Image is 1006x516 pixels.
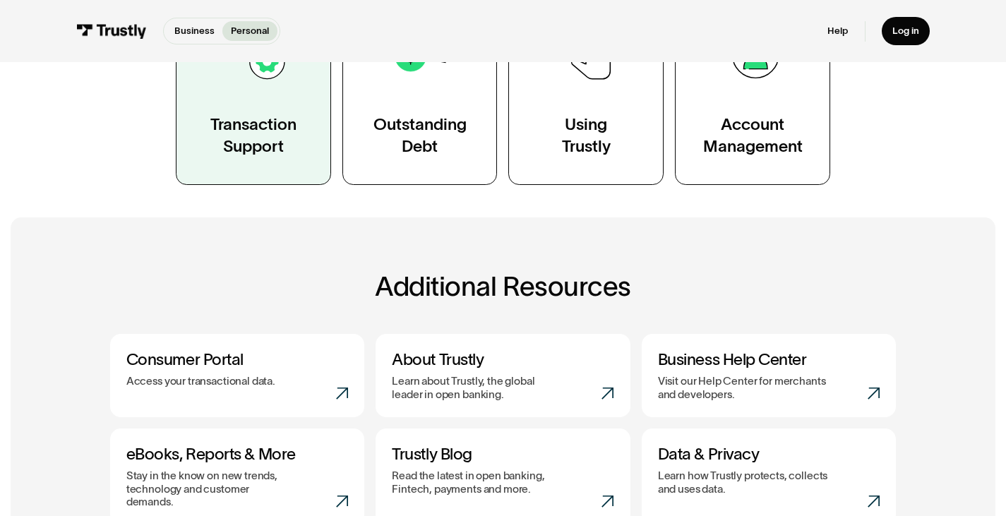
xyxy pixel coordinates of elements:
[392,350,613,370] h3: About Trustly
[392,445,613,464] h3: Trustly Blog
[126,375,275,388] p: Access your transactional data.
[210,114,297,157] div: Transaction Support
[126,469,298,508] p: Stay in the know on new trends, technology and customer demands.
[174,24,215,38] p: Business
[110,334,364,417] a: Consumer PortalAccess your transactional data.
[658,469,830,496] p: Learn how Trustly protects, collects and uses data.
[562,114,611,157] div: Using Trustly
[76,24,147,39] img: Trustly Logo
[166,21,222,41] a: Business
[373,114,467,157] div: Outstanding Debt
[392,375,563,401] p: Learn about Trustly, the global leader in open banking.
[827,25,848,37] a: Help
[658,445,880,464] h3: Data & Privacy
[642,334,896,417] a: Business Help CenterVisit our Help Center for merchants and developers.
[658,375,830,401] p: Visit our Help Center for merchants and developers.
[110,272,896,301] h2: Additional Resources
[222,21,277,41] a: Personal
[126,350,348,370] h3: Consumer Portal
[658,350,880,370] h3: Business Help Center
[231,24,269,38] p: Personal
[392,469,563,496] p: Read the latest in open banking, Fintech, payments and more.
[882,17,930,46] a: Log in
[892,25,919,37] div: Log in
[376,334,630,417] a: About TrustlyLearn about Trustly, the global leader in open banking.
[126,445,348,464] h3: eBooks, Reports & More
[703,114,803,157] div: Account Management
